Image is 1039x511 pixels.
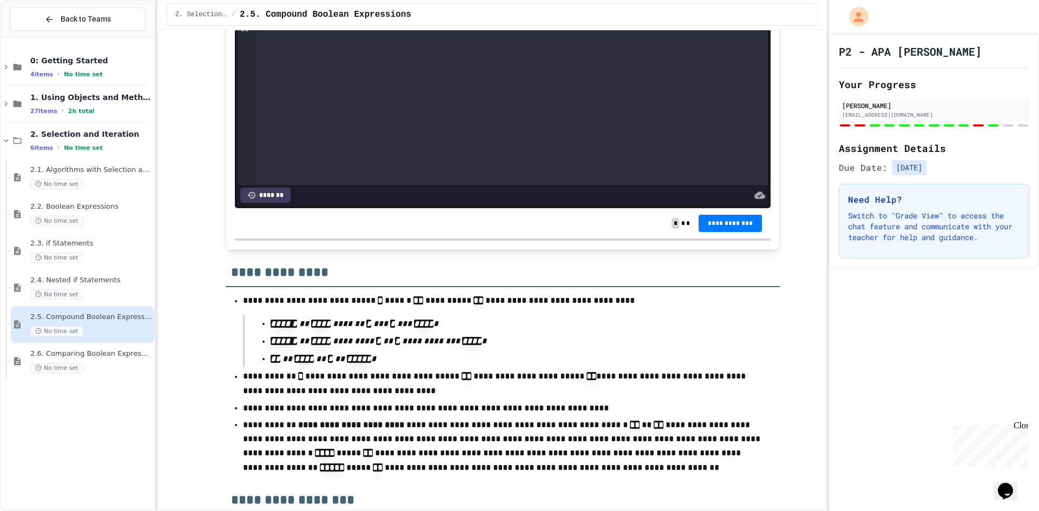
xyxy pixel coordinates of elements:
span: 2. Selection and Iteration [30,129,152,139]
span: 2h total [68,108,95,115]
h2: Assignment Details [839,141,1029,156]
p: Switch to "Grade View" to access the chat feature and communicate with your teacher for help and ... [848,210,1020,243]
span: 4 items [30,71,53,78]
h3: Need Help? [848,193,1020,206]
span: 27 items [30,108,57,115]
div: My Account [838,4,871,29]
button: Back to Teams [10,8,146,31]
span: 2.1. Algorithms with Selection and Repetition [30,165,152,175]
span: No time set [30,326,83,336]
span: No time set [30,253,83,263]
iframe: chat widget [994,468,1028,500]
span: 2.3. if Statements [30,239,152,248]
span: 2.6. Comparing Boolean Expressions ([PERSON_NAME] Laws) [30,349,152,359]
span: [DATE] [892,160,926,175]
div: Chat with us now!Close [4,4,75,69]
span: 2.5. Compound Boolean Expressions [30,313,152,322]
span: No time set [30,363,83,373]
span: 1. Using Objects and Methods [30,92,152,102]
span: • [62,107,64,115]
span: 6 items [30,144,53,151]
span: • [57,143,60,152]
span: 2.4. Nested if Statements [30,276,152,285]
span: • [57,70,60,78]
span: Due Date: [839,161,887,174]
span: No time set [30,216,83,226]
h2: Your Progress [839,77,1029,92]
span: 2. Selection and Iteration [175,10,227,19]
span: No time set [64,144,103,151]
span: No time set [30,289,83,300]
span: 2.2. Boolean Expressions [30,202,152,211]
span: No time set [64,71,103,78]
span: Back to Teams [61,14,111,25]
div: [EMAIL_ADDRESS][DOMAIN_NAME] [842,111,1026,119]
span: 0: Getting Started [30,56,152,65]
span: No time set [30,179,83,189]
h1: P2 - APA [PERSON_NAME] [839,44,982,59]
span: 2.5. Compound Boolean Expressions [240,8,411,21]
div: [PERSON_NAME] [842,101,1026,110]
iframe: chat widget [949,421,1028,467]
span: / [232,10,235,19]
